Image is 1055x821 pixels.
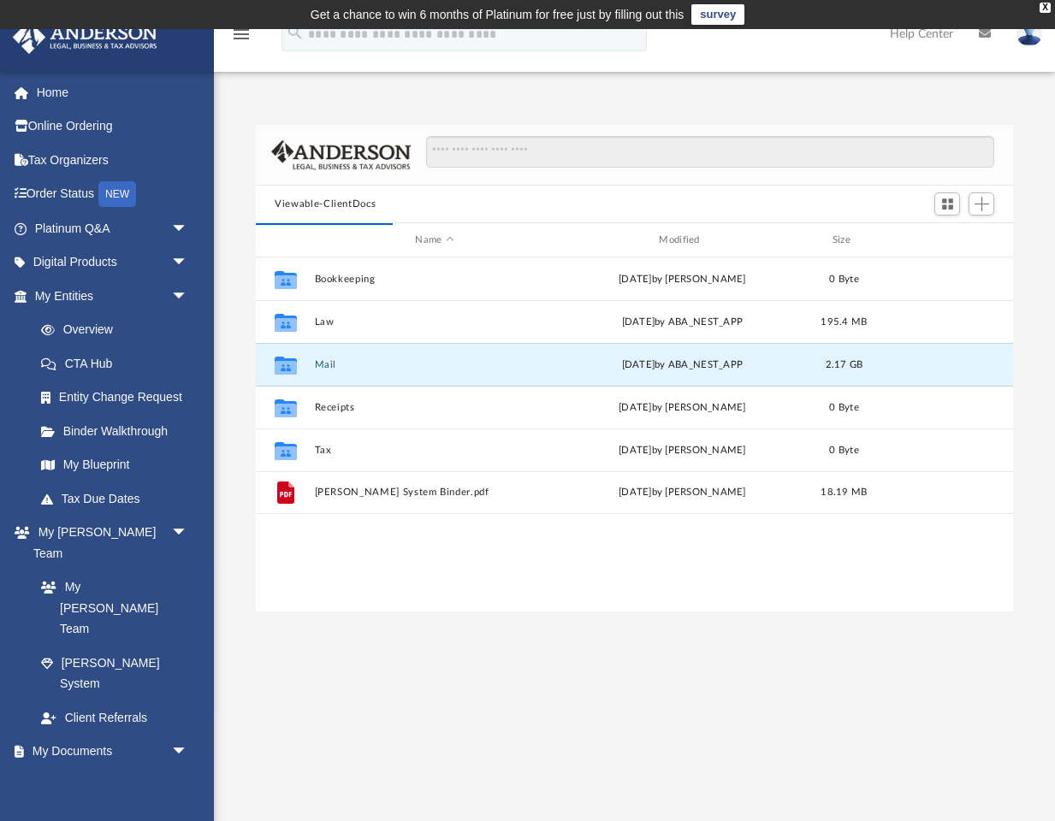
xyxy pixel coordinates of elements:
[12,109,214,144] a: Online Ordering
[12,735,205,769] a: My Documentsarrow_drop_down
[311,4,685,25] div: Get a chance to win 6 months of Platinum for free just by filling out this
[1016,21,1042,46] img: User Pic
[314,233,554,248] div: Name
[829,275,859,284] span: 0 Byte
[562,485,803,500] div: [DATE] by [PERSON_NAME]
[315,402,555,413] button: Receipts
[562,315,803,330] div: [DATE] by ABA_NEST_APP
[12,211,214,245] a: Platinum Q&Aarrow_drop_down
[24,346,214,381] a: CTA Hub
[562,400,803,416] div: [DATE] by [PERSON_NAME]
[821,317,868,327] span: 195.4 MB
[562,233,803,248] div: Modified
[12,279,214,313] a: My Entitiesarrow_drop_down
[256,257,1013,612] div: grid
[315,274,555,285] button: Bookkeeping
[691,4,744,25] a: survey
[24,381,214,415] a: Entity Change Request
[315,487,555,498] button: [PERSON_NAME] System Binder.pdf
[24,481,214,516] a: Tax Due Dates
[821,487,868,497] span: 18.19 MB
[171,245,205,281] span: arrow_drop_down
[98,181,136,207] div: NEW
[286,23,305,42] i: search
[315,359,555,370] button: Mail
[24,646,205,700] a: [PERSON_NAME] System
[426,136,994,168] input: Search files and folders
[24,414,214,448] a: Binder Walkthrough
[24,313,214,347] a: Overview
[562,272,803,287] div: [DATE] by [PERSON_NAME]
[171,516,205,551] span: arrow_drop_down
[622,360,655,369] span: [DATE]
[810,233,879,248] div: Size
[1040,3,1051,13] div: close
[12,516,205,570] a: My [PERSON_NAME] Teamarrow_drop_down
[315,316,555,328] button: Law
[275,197,376,212] button: Viewable-ClientDocs
[829,446,859,455] span: 0 Byte
[934,192,960,216] button: Switch to Grid View
[231,24,252,44] i: menu
[12,245,214,280] a: Digital Productsarrow_drop_down
[24,570,197,647] a: My [PERSON_NAME] Team
[826,360,863,369] span: 2.17 GB
[171,279,205,314] span: arrow_drop_down
[264,233,306,248] div: id
[315,445,555,456] button: Tax
[969,192,994,216] button: Add
[24,700,205,735] a: Client Referrals
[886,233,1005,248] div: id
[12,75,214,109] a: Home
[562,443,803,458] div: [DATE] by [PERSON_NAME]
[171,735,205,770] span: arrow_drop_down
[12,143,214,177] a: Tax Organizers
[12,177,214,212] a: Order StatusNEW
[829,403,859,412] span: 0 Byte
[8,21,163,54] img: Anderson Advisors Platinum Portal
[562,357,803,373] div: by ABA_NEST_APP
[24,448,205,482] a: My Blueprint
[171,211,205,246] span: arrow_drop_down
[231,32,252,44] a: menu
